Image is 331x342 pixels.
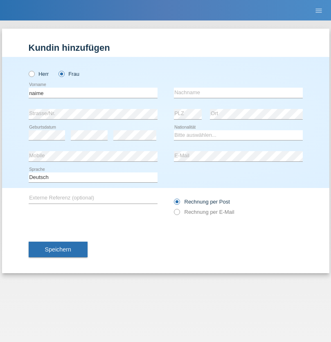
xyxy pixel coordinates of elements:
label: Herr [29,71,49,77]
label: Rechnung per Post [174,199,230,205]
input: Rechnung per Post [174,199,179,209]
h1: Kundin hinzufügen [29,43,303,53]
label: Frau [59,71,79,77]
input: Frau [59,71,64,76]
i: menu [315,7,323,15]
input: Rechnung per E-Mail [174,209,179,219]
label: Rechnung per E-Mail [174,209,234,215]
span: Speichern [45,246,71,253]
button: Speichern [29,242,88,257]
input: Herr [29,71,34,76]
a: menu [311,8,327,13]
